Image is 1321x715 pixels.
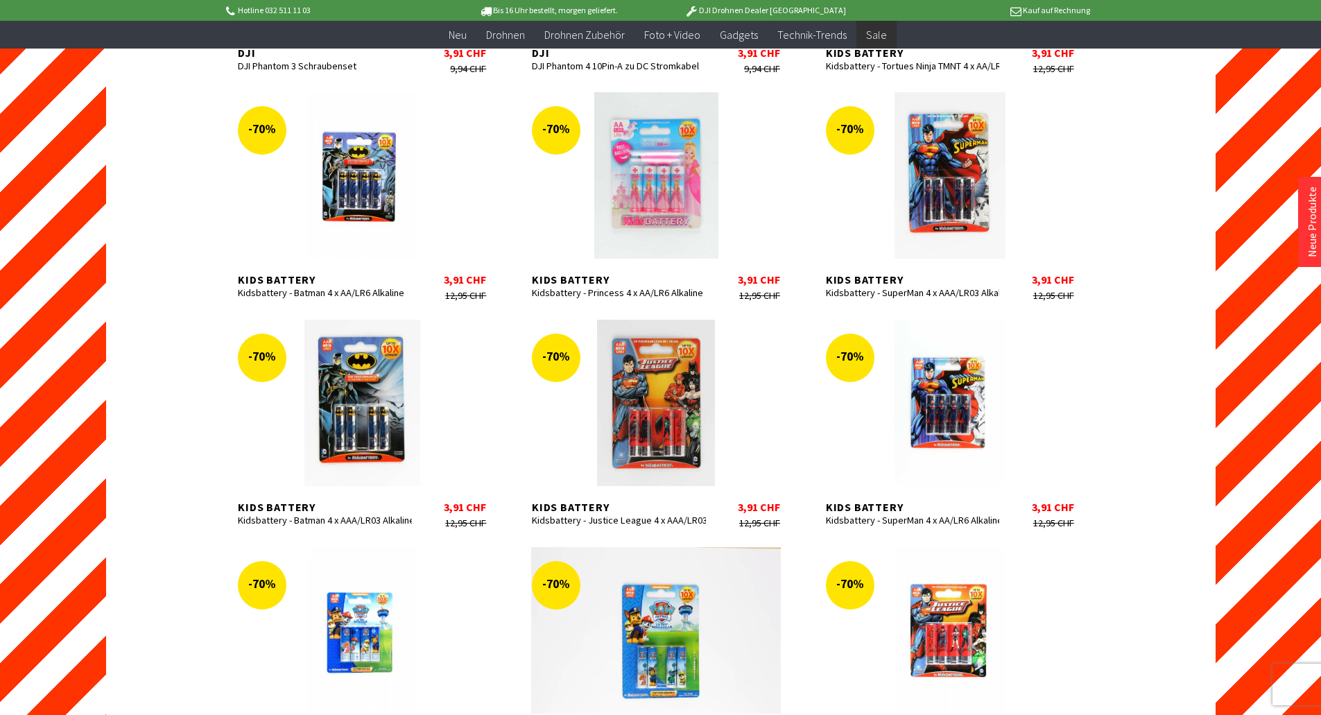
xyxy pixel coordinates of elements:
a: Sale [856,21,897,49]
div: 3,91 CHF [444,273,486,286]
div: 3,91 CHF [444,500,486,514]
a: Gadgets [710,21,768,49]
div: -70% [532,561,580,610]
span: Technik-Trends [777,28,847,42]
span: Foto + Video [644,28,700,42]
div: Kidsbattery - SuperMan 4 x AA/LR6 Alkaline [826,514,1000,526]
div: DJI [532,46,706,60]
div: Kidsbattery - Batman 4 x AA/LR6 Alkaline [238,286,412,299]
a: Neu [439,21,476,49]
div: 3,91 CHF [738,273,780,286]
div: Kids Battery [826,500,1000,514]
a: -70% Kids Battery Kidsbattery - Princess 4 x AA/LR6 Alkaline 3,91 CHF 12,95 CHF [518,92,794,286]
div: -70% [238,334,286,382]
div: -70% [532,106,580,155]
span: Drohnen Zubehör [544,28,625,42]
div: DJI Phantom 4 10Pin-A zu DC Stromkabel [532,60,706,72]
div: -70% [826,334,874,382]
div: 12,95 CHF [706,289,780,302]
div: Kidsbattery - Batman 4 x AAA/LR03 Alkaline [238,514,412,526]
p: Kauf auf Rechnung [874,2,1090,19]
span: Gadgets [720,28,758,42]
a: Neue Produkte [1305,187,1319,257]
div: -70% [826,561,874,610]
div: -70% [238,561,286,610]
div: 3,91 CHF [738,46,780,60]
div: -70% [532,334,580,382]
span: Drohnen [486,28,525,42]
span: Sale [866,28,887,42]
a: -70% Kids Battery Kidsbattery - SuperMan 4 x AAA/LR03 Alkaline 3,91 CHF 12,95 CHF [812,92,1088,286]
div: 12,95 CHF [999,289,1073,302]
div: Kids Battery [826,273,1000,286]
div: 3,91 CHF [444,46,486,60]
p: DJI Drohnen Dealer [GEOGRAPHIC_DATA] [657,2,873,19]
div: -70% [826,106,874,155]
div: 9,94 CHF [706,62,780,75]
a: Technik-Trends [768,21,856,49]
a: Foto + Video [634,21,710,49]
div: Kidsbattery - Justice League 4 x AAA/LR03 Alkaline [532,514,706,526]
a: Drohnen Zubehör [535,21,634,49]
div: 12,95 CHF [999,62,1073,75]
div: Kids Battery [532,500,706,514]
p: Hotline 032 511 11 03 [224,2,440,19]
a: -70% Kids Battery Kidsbattery - Batman 4 x AA/LR6 Alkaline 3,91 CHF 12,95 CHF [224,92,500,286]
a: -70% Kids Battery Kidsbattery - Batman 4 x AAA/LR03 Alkaline 3,91 CHF 12,95 CHF [224,320,500,514]
div: Kidsbattery - Princess 4 x AA/LR6 Alkaline [532,286,706,299]
div: Kids Battery [826,46,1000,60]
div: Kids Battery [238,500,412,514]
div: 12,95 CHF [412,289,486,302]
div: 9,94 CHF [412,62,486,75]
div: Kidsbattery - SuperMan 4 x AAA/LR03 Alkaline [826,286,1000,299]
span: Neu [449,28,467,42]
div: DJI [238,46,412,60]
div: 3,91 CHF [1032,500,1074,514]
a: Drohnen [476,21,535,49]
a: -70% Kids Battery Kidsbattery - Justice League 4 x AAA/LR03 Alkaline 3,91 CHF 12,95 CHF [518,320,794,514]
div: 12,95 CHF [999,517,1073,529]
div: 12,95 CHF [706,517,780,529]
div: 3,91 CHF [1032,273,1074,286]
div: Kidsbattery - Tortues Ninja TMNT 4 x AA/LR6 Alkaline [826,60,1000,72]
div: 3,91 CHF [1032,46,1074,60]
div: DJI Phantom 3 Schraubenset [238,60,412,72]
a: -70% Kids Battery Kidsbattery - SuperMan 4 x AA/LR6 Alkaline 3,91 CHF 12,95 CHF [812,320,1088,514]
div: Kids Battery [532,273,706,286]
div: Kids Battery [238,273,412,286]
div: 3,91 CHF [738,500,780,514]
div: -70% [238,106,286,155]
div: 12,95 CHF [412,517,486,529]
p: Bis 16 Uhr bestellt, morgen geliefert. [440,2,657,19]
